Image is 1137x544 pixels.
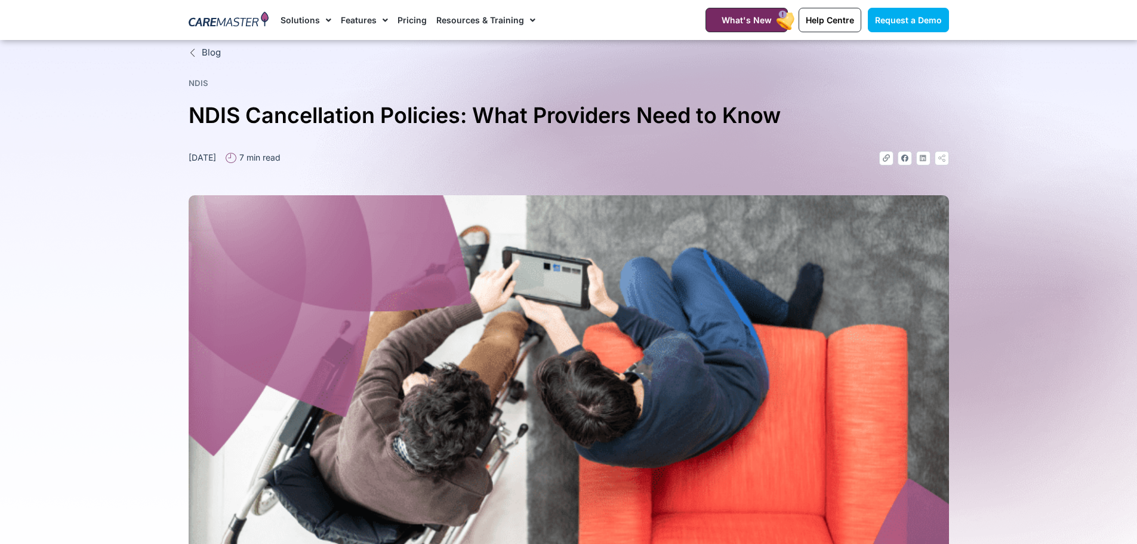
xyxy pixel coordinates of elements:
a: Help Centre [799,8,861,32]
a: What's New [705,8,788,32]
span: 7 min read [236,151,281,164]
span: Request a Demo [875,15,942,25]
span: What's New [722,15,772,25]
h1: NDIS Cancellation Policies: What Providers Need to Know [189,98,949,133]
span: Help Centre [806,15,854,25]
a: Blog [189,46,949,60]
img: CareMaster Logo [189,11,269,29]
time: [DATE] [189,152,216,162]
span: Blog [199,46,221,60]
a: NDIS [189,78,208,88]
a: Request a Demo [868,8,949,32]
